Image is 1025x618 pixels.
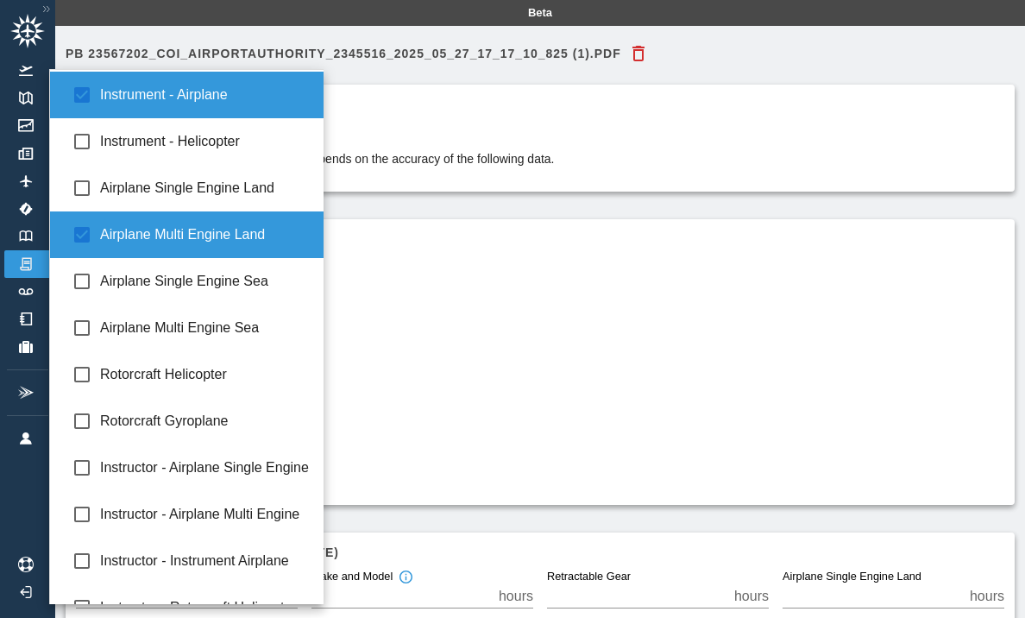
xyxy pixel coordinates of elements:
span: Rotorcraft Gyroplane [100,411,311,432]
span: Instrument - Helicopter [100,131,311,152]
span: Rotorcraft Helicopter [100,364,311,385]
span: Instructor - Airplane Multi Engine [100,504,311,525]
span: Airplane Single Engine Land [100,178,311,199]
span: Instructor - Rotorcraft Helicopter [100,597,311,618]
span: Instructor - Airplane Single Engine [100,457,311,478]
span: Instructor - Instrument Airplane [100,551,311,571]
span: Airplane Multi Engine Sea [100,318,311,338]
span: Airplane Single Engine Sea [100,271,311,292]
span: Airplane Multi Engine Land [100,224,311,245]
span: Instrument - Airplane [100,85,311,105]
